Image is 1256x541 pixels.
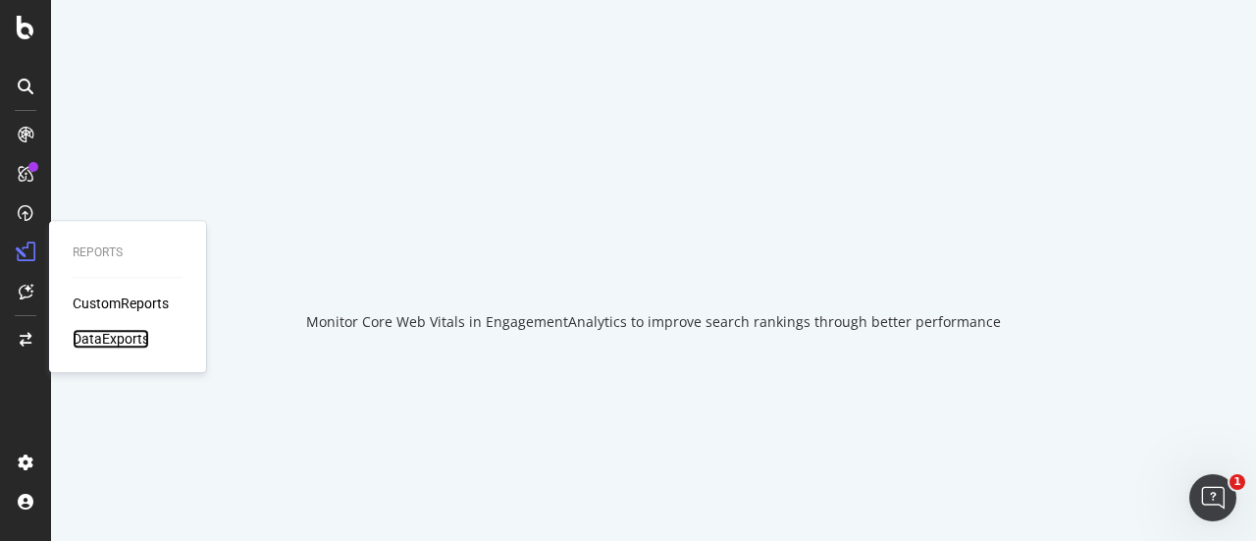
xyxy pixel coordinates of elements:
div: Reports [73,244,183,261]
iframe: Intercom live chat [1189,474,1236,521]
a: CustomReports [73,294,169,313]
div: Monitor Core Web Vitals in EngagementAnalytics to improve search rankings through better performance [306,312,1001,332]
a: DataExports [73,329,149,349]
span: 1 [1230,474,1245,490]
div: animation [583,210,724,281]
